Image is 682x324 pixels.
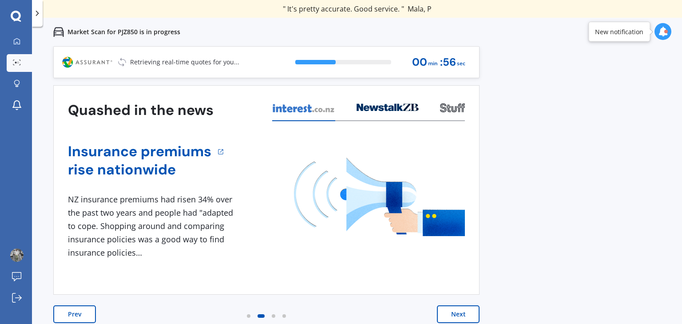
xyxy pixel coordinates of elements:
img: media image [294,158,465,236]
span: : 56 [440,56,456,68]
a: rise nationwide [68,161,211,179]
div: New notification [595,27,643,36]
p: Retrieving real-time quotes for you... [130,58,239,67]
a: Insurance premiums [68,142,211,161]
img: ACg8ocIhAap8_b4WzBZPOFaqikOJtl-VCxJcvnRv7oP0DIBYY72YlUX_jw=s96-c [10,249,24,262]
p: Market Scan for PJZ850 is in progress [67,28,180,36]
span: sec [457,58,465,70]
h3: Quashed in the news [68,101,214,119]
button: Next [437,305,480,323]
span: min [428,58,438,70]
span: 00 [412,56,427,68]
button: Prev [53,305,96,323]
img: car.f15378c7a67c060ca3f3.svg [53,27,64,37]
div: NZ insurance premiums had risen 34% over the past two years and people had "adapted to cope. Shop... [68,193,237,259]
